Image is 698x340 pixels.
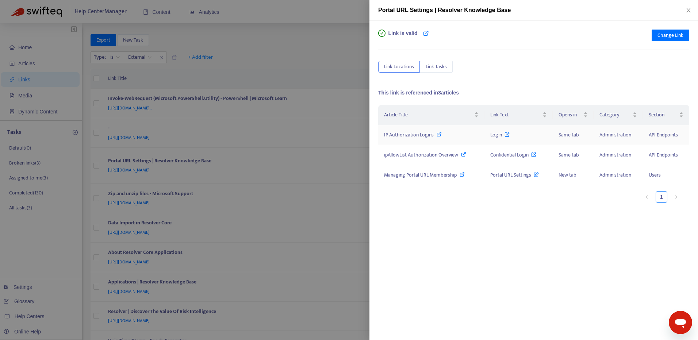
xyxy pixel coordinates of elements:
[643,105,689,125] th: Section
[669,311,692,334] iframe: Button to launch messaging window
[652,30,689,41] button: Change Link
[384,171,457,179] span: Managing Portal URL Membership
[378,61,420,73] button: Link Locations
[426,63,447,71] span: Link Tasks
[599,111,631,119] span: Category
[670,191,682,203] button: right
[553,105,593,125] th: Opens in
[490,111,541,119] span: Link Text
[670,191,682,203] li: Next Page
[657,31,683,39] span: Change Link
[656,191,667,203] li: 1
[378,105,484,125] th: Article Title
[559,131,579,139] span: Same tab
[649,111,678,119] span: Section
[686,7,691,13] span: close
[378,90,459,96] span: This link is referenced in 3 articles
[559,171,576,179] span: New tab
[645,195,649,199] span: left
[378,30,386,37] span: check-circle
[490,151,536,159] span: Confidential Login
[420,61,453,73] button: Link Tasks
[384,111,473,119] span: Article Title
[490,131,510,139] span: Login
[388,30,418,44] span: Link is valid
[599,151,631,159] span: Administration
[599,171,631,179] span: Administration
[641,191,653,203] button: left
[384,151,458,159] span: ipAllowList Authorization Overview
[594,105,643,125] th: Category
[490,171,539,179] span: Portal URL Settings
[599,131,631,139] span: Administration
[384,131,434,139] span: IP Authorization Logins
[641,191,653,203] li: Previous Page
[649,151,678,159] span: API Endpoints
[683,7,694,14] button: Close
[559,151,579,159] span: Same tab
[649,131,678,139] span: API Endpoints
[378,7,511,13] span: Portal URL Settings | Resolver Knowledge Base
[484,105,553,125] th: Link Text
[559,111,582,119] span: Opens in
[384,63,414,71] span: Link Locations
[649,171,661,179] span: Users
[656,192,667,202] a: 1
[674,195,678,199] span: right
